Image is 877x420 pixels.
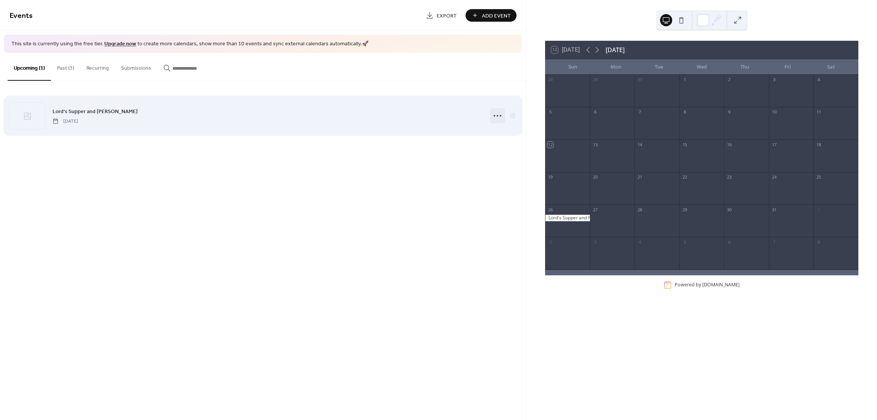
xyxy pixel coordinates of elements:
div: 13 [592,142,598,147]
div: 9 [726,109,732,115]
div: Powered by [674,282,740,288]
div: 14 [637,142,643,147]
div: 12 [547,142,553,147]
div: 30 [726,207,732,212]
div: 8 [682,109,687,115]
div: 30 [637,77,643,83]
div: 10 [771,109,777,115]
div: Thu [723,59,766,75]
a: Lord's Supper and [PERSON_NAME] [53,107,138,116]
a: [DOMAIN_NAME] [702,282,740,288]
div: 24 [771,174,777,180]
div: 21 [637,174,643,180]
div: 16 [726,142,732,147]
span: Add Event [482,12,511,20]
button: Add Event [466,9,517,22]
div: 7 [637,109,643,115]
div: 29 [592,77,598,83]
div: 18 [816,142,821,147]
button: Submissions [115,53,157,80]
div: 29 [682,207,687,212]
span: This site is currently using the free tier. to create more calendars, show more than 10 events an... [11,40,368,48]
div: 3 [592,239,598,245]
a: Upgrade now [104,39,136,49]
div: 7 [771,239,777,245]
div: 19 [547,174,553,180]
div: 20 [592,174,598,180]
div: 2 [547,239,553,245]
div: 25 [816,174,821,180]
div: Wed [680,59,723,75]
div: 26 [547,207,553,212]
div: Lord's Supper and Potluck [545,215,590,221]
div: 8 [816,239,821,245]
div: 22 [682,174,687,180]
span: Events [10,8,33,23]
div: 27 [592,207,598,212]
span: Lord's Supper and [PERSON_NAME] [53,107,138,115]
div: Sat [809,59,852,75]
div: Mon [594,59,637,75]
div: [DATE] [606,45,625,54]
a: Export [420,9,462,22]
span: Export [437,12,457,20]
div: Tue [637,59,680,75]
span: [DATE] [53,118,78,125]
button: Upcoming (1) [8,53,51,81]
div: 15 [682,142,687,147]
div: 23 [726,174,732,180]
div: 3 [771,77,777,83]
div: 5 [682,239,687,245]
div: 6 [592,109,598,115]
div: 28 [637,207,643,212]
div: 4 [816,77,821,83]
div: Fri [766,59,809,75]
div: 17 [771,142,777,147]
div: 28 [547,77,553,83]
button: Past (3) [51,53,80,80]
div: 1 [682,77,687,83]
button: Recurring [80,53,115,80]
div: Sun [551,59,594,75]
div: 5 [547,109,553,115]
div: 2 [726,77,732,83]
div: 31 [771,207,777,212]
div: 4 [637,239,643,245]
div: 11 [816,109,821,115]
div: 1 [816,207,821,212]
div: 6 [726,239,732,245]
